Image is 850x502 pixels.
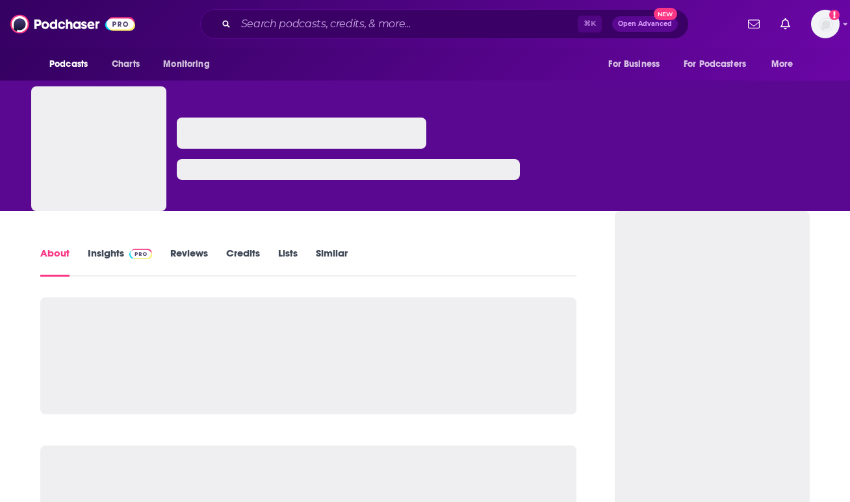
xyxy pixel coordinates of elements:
[163,55,209,73] span: Monitoring
[762,52,810,77] button: open menu
[829,10,840,20] svg: Add a profile image
[771,55,793,73] span: More
[775,13,795,35] a: Show notifications dropdown
[618,21,672,27] span: Open Advanced
[129,249,152,259] img: Podchaser Pro
[236,14,578,34] input: Search podcasts, credits, & more...
[49,55,88,73] span: Podcasts
[675,52,765,77] button: open menu
[811,10,840,38] img: User Profile
[578,16,602,32] span: ⌘ K
[170,247,208,277] a: Reviews
[608,55,660,73] span: For Business
[112,55,140,73] span: Charts
[612,16,678,32] button: Open AdvancedNew
[316,247,348,277] a: Similar
[154,52,226,77] button: open menu
[200,9,689,39] div: Search podcasts, credits, & more...
[684,55,746,73] span: For Podcasters
[278,247,298,277] a: Lists
[103,52,148,77] a: Charts
[10,12,135,36] img: Podchaser - Follow, Share and Rate Podcasts
[743,13,765,35] a: Show notifications dropdown
[40,52,105,77] button: open menu
[599,52,676,77] button: open menu
[811,10,840,38] span: Logged in as autumncomm
[654,8,677,20] span: New
[226,247,260,277] a: Credits
[88,247,152,277] a: InsightsPodchaser Pro
[40,247,70,277] a: About
[811,10,840,38] button: Show profile menu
